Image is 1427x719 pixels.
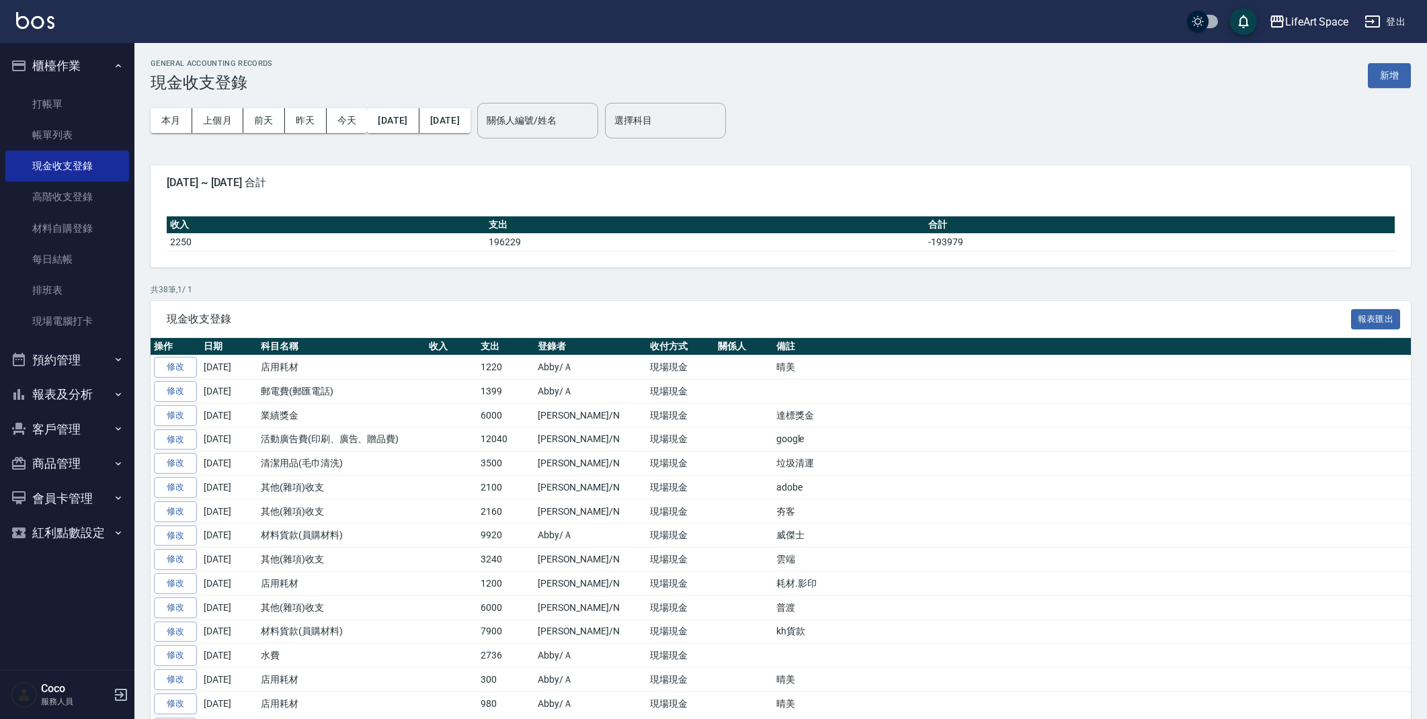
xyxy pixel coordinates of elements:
td: 其他(雜項)收支 [257,499,425,523]
a: 修改 [154,501,197,522]
a: 材料自購登錄 [5,213,129,244]
td: 其他(雜項)收支 [257,476,425,500]
a: 修改 [154,645,197,666]
a: 打帳單 [5,89,129,120]
td: Abby/Ａ [534,691,647,716]
button: 報表及分析 [5,377,129,412]
a: 修改 [154,693,197,714]
td: [DATE] [200,380,257,404]
td: 2160 [477,499,534,523]
a: 修改 [154,669,197,690]
td: [DATE] [200,691,257,716]
td: [DATE] [200,355,257,380]
td: 980 [477,691,534,716]
td: 材料貨款(員購材料) [257,523,425,548]
td: [PERSON_NAME]/N [534,499,647,523]
button: 紅利點數設定 [5,515,129,550]
td: 夯客 [773,499,1411,523]
th: 合計 [925,216,1395,234]
td: 普渡 [773,595,1411,620]
p: 服務人員 [41,695,110,708]
button: save [1230,8,1257,35]
td: 耗材.影印 [773,572,1411,596]
td: 現場現金 [647,523,715,548]
td: 雲端 [773,548,1411,572]
td: 其他(雜項)收支 [257,548,425,572]
td: 水費 [257,644,425,668]
button: 報表匯出 [1351,309,1401,330]
span: [DATE] ~ [DATE] 合計 [167,176,1395,189]
td: 196229 [485,233,925,251]
td: 6000 [477,403,534,427]
a: 報表匯出 [1351,312,1401,325]
th: 收入 [167,216,485,234]
td: 2100 [477,476,534,500]
td: 業績獎金 [257,403,425,427]
th: 關係人 [715,338,773,355]
td: 1200 [477,572,534,596]
a: 修改 [154,453,197,474]
td: google [773,427,1411,452]
td: 現場現金 [647,548,715,572]
td: 現場現金 [647,355,715,380]
button: 今天 [327,108,368,133]
button: 本月 [151,108,192,133]
td: 現場現金 [647,595,715,620]
td: 材料貨款(員購材料) [257,620,425,644]
td: 店用耗材 [257,355,425,380]
td: 活動廣告費(印刷、廣告、贈品費) [257,427,425,452]
button: 昨天 [285,108,327,133]
td: 3500 [477,452,534,476]
td: [DATE] [200,427,257,452]
td: 現場現金 [647,380,715,404]
div: LifeArt Space [1285,13,1348,30]
td: kh貨款 [773,620,1411,644]
a: 每日結帳 [5,244,129,275]
td: 6000 [477,595,534,620]
a: 修改 [154,597,197,618]
td: 威傑士 [773,523,1411,548]
td: 現場現金 [647,644,715,668]
td: [PERSON_NAME]/N [534,620,647,644]
a: 現金收支登錄 [5,151,129,181]
a: 高階收支登錄 [5,181,129,212]
button: [DATE] [367,108,419,133]
a: 新增 [1368,69,1411,81]
td: 晴美 [773,668,1411,692]
td: 12040 [477,427,534,452]
td: Abby/Ａ [534,668,647,692]
td: [DATE] [200,523,257,548]
td: Abby/Ａ [534,380,647,404]
h5: Coco [41,682,110,695]
td: [PERSON_NAME]/N [534,548,647,572]
td: [DATE] [200,644,257,668]
p: 共 38 筆, 1 / 1 [151,284,1411,296]
th: 操作 [151,338,200,355]
td: Abby/Ａ [534,355,647,380]
button: LifeArt Space [1264,8,1354,36]
th: 收入 [425,338,477,355]
th: 支出 [485,216,925,234]
td: 店用耗材 [257,572,425,596]
td: [DATE] [200,452,257,476]
td: 晴美 [773,691,1411,716]
td: [DATE] [200,572,257,596]
button: 商品管理 [5,446,129,481]
button: 預約管理 [5,343,129,378]
button: 會員卡管理 [5,481,129,516]
button: 客戶管理 [5,412,129,447]
td: 1220 [477,355,534,380]
td: 晴美 [773,355,1411,380]
td: 3240 [477,548,534,572]
span: 現金收支登錄 [167,312,1351,326]
td: 現場現金 [647,620,715,644]
td: [PERSON_NAME]/N [534,572,647,596]
a: 修改 [154,429,197,450]
td: [PERSON_NAME]/N [534,476,647,500]
td: 7900 [477,620,534,644]
a: 現場電腦打卡 [5,306,129,337]
button: [DATE] [419,108,471,133]
th: 支出 [477,338,534,355]
a: 修改 [154,622,197,642]
td: Abby/Ａ [534,644,647,668]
